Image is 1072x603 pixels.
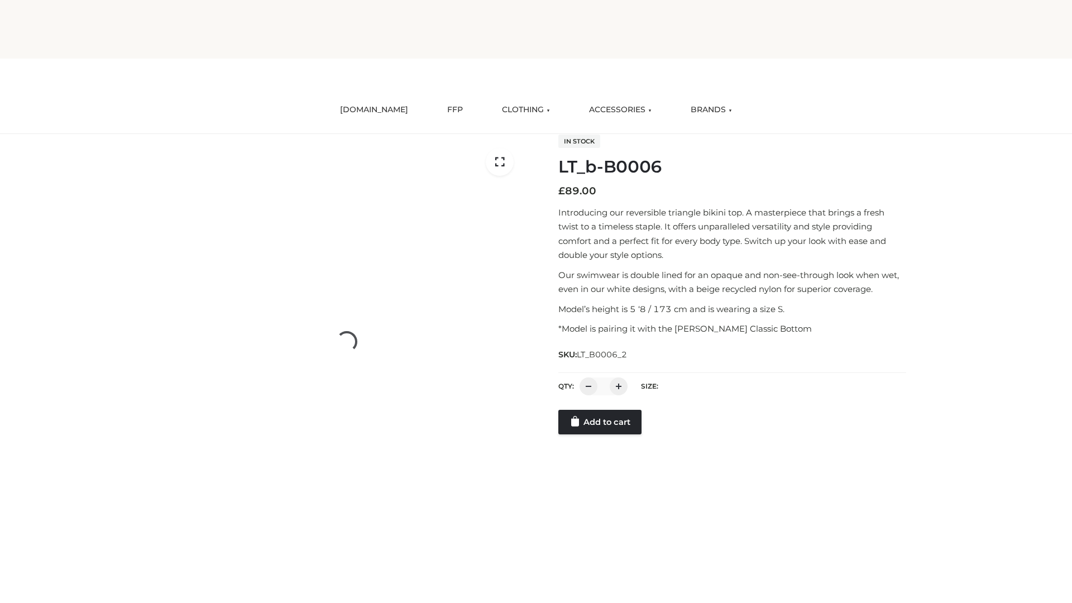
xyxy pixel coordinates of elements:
p: Model’s height is 5 ‘8 / 173 cm and is wearing a size S. [558,302,906,317]
span: SKU: [558,348,628,361]
a: FFP [439,98,471,122]
h1: LT_b-B0006 [558,157,906,177]
a: CLOTHING [494,98,558,122]
a: BRANDS [682,98,740,122]
p: Introducing our reversible triangle bikini top. A masterpiece that brings a fresh twist to a time... [558,205,906,262]
a: [DOMAIN_NAME] [332,98,417,122]
bdi: 89.00 [558,185,596,197]
span: LT_B0006_2 [577,350,627,360]
a: Add to cart [558,410,642,434]
label: QTY: [558,382,574,390]
p: Our swimwear is double lined for an opaque and non-see-through look when wet, even in our white d... [558,268,906,296]
span: £ [558,185,565,197]
p: *Model is pairing it with the [PERSON_NAME] Classic Bottom [558,322,906,336]
a: ACCESSORIES [581,98,660,122]
span: In stock [558,135,600,148]
label: Size: [641,382,658,390]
